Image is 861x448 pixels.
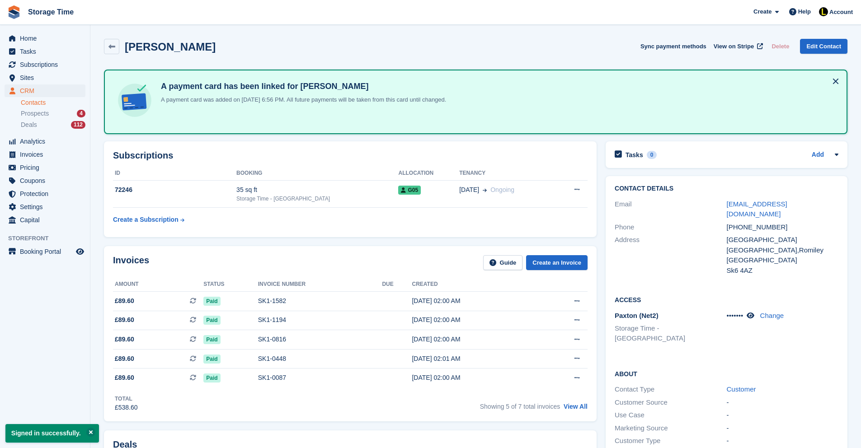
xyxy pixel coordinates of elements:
[20,187,74,200] span: Protection
[20,201,74,213] span: Settings
[398,186,421,195] span: G05
[5,45,85,58] a: menu
[116,81,154,119] img: card-linked-ebf98d0992dc2aeb22e95c0e3c79077019eb2392cfd83c6a337811c24bc77127.svg
[5,245,85,258] a: menu
[5,174,85,187] a: menu
[236,166,398,181] th: Booking
[115,296,134,306] span: £89.60
[412,315,538,325] div: [DATE] 02:00 AM
[258,277,382,292] th: Invoice number
[21,121,37,129] span: Deals
[236,185,398,195] div: 35 sq ft
[812,150,824,160] a: Add
[615,397,726,408] div: Customer Source
[203,316,220,325] span: Paid
[75,246,85,257] a: Preview store
[113,150,588,161] h2: Subscriptions
[125,41,216,53] h2: [PERSON_NAME]
[615,369,838,378] h2: About
[714,42,754,51] span: View on Stripe
[615,323,726,344] li: Storage Time - [GEOGRAPHIC_DATA]
[459,166,555,181] th: Tenancy
[5,148,85,161] a: menu
[727,312,743,319] span: •••••••
[258,354,382,364] div: SK1-0448
[5,187,85,200] a: menu
[727,266,838,276] div: Sk6 4AZ
[24,5,77,19] a: Storage Time
[727,222,838,233] div: [PHONE_NUMBER]
[115,315,134,325] span: £89.60
[5,214,85,226] a: menu
[115,373,134,383] span: £89.60
[615,295,838,304] h2: Access
[615,410,726,420] div: Use Case
[20,161,74,174] span: Pricing
[157,95,446,104] p: A payment card was added on [DATE] 6:56 PM. All future payments will be taken from this card unti...
[5,424,99,443] p: Signed in successfully.
[727,245,838,256] div: [GEOGRAPHIC_DATA],Romiley
[615,423,726,434] div: Marketing Source
[258,335,382,344] div: SK1-0816
[798,7,811,16] span: Help
[768,39,793,54] button: Delete
[615,436,726,446] div: Customer Type
[203,355,220,364] span: Paid
[615,384,726,395] div: Contact Type
[5,161,85,174] a: menu
[615,199,726,219] div: Email
[203,335,220,344] span: Paid
[203,277,258,292] th: Status
[819,7,828,16] img: Laaibah Sarwar
[564,403,588,410] a: View All
[115,354,134,364] span: £89.60
[412,335,538,344] div: [DATE] 02:00 AM
[203,297,220,306] span: Paid
[236,195,398,203] div: Storage Time - [GEOGRAPHIC_DATA]
[20,245,74,258] span: Booking Portal
[7,5,21,19] img: stora-icon-8386f47178a22dfd0bd8f6a31ec36ba5ce8667c1dd55bd0f319d3a0aa187defe.svg
[412,354,538,364] div: [DATE] 02:01 AM
[21,98,85,107] a: Contacts
[829,8,853,17] span: Account
[710,39,765,54] a: View on Stripe
[258,296,382,306] div: SK1-1582
[157,81,446,92] h4: A payment card has been linked for [PERSON_NAME]
[412,296,538,306] div: [DATE] 02:00 AM
[480,403,560,410] span: Showing 5 of 7 total invoices
[727,385,756,393] a: Customer
[258,373,382,383] div: SK1-0087
[615,235,726,275] div: Address
[20,84,74,97] span: CRM
[20,214,74,226] span: Capital
[459,185,479,195] span: [DATE]
[20,58,74,71] span: Subscriptions
[800,39,847,54] a: Edit Contact
[113,185,236,195] div: 72246
[258,315,382,325] div: SK1-1194
[20,45,74,58] span: Tasks
[5,84,85,97] a: menu
[21,109,49,118] span: Prospects
[71,121,85,129] div: 112
[20,148,74,161] span: Invoices
[113,211,184,228] a: Create a Subscription
[727,423,838,434] div: -
[727,410,838,420] div: -
[115,403,138,412] div: £538.60
[113,277,203,292] th: Amount
[77,110,85,117] div: 4
[5,32,85,45] a: menu
[727,255,838,266] div: [GEOGRAPHIC_DATA]
[615,185,838,192] h2: Contact Details
[647,151,657,159] div: 0
[526,255,588,270] a: Create an Invoice
[20,174,74,187] span: Coupons
[20,135,74,148] span: Analytics
[753,7,772,16] span: Create
[412,277,538,292] th: Created
[20,32,74,45] span: Home
[626,151,643,159] h2: Tasks
[490,186,514,193] span: Ongoing
[640,39,706,54] button: Sync payment methods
